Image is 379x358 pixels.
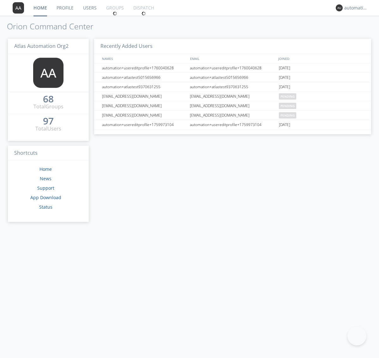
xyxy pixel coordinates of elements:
img: 373638.png [13,2,24,14]
div: 68 [43,96,54,102]
a: Home [39,166,52,172]
a: automation+atlastest9370631255automation+atlastest9370631255[DATE] [94,82,371,92]
a: 97 [43,118,54,125]
div: [EMAIL_ADDRESS][DOMAIN_NAME] [188,111,277,120]
div: automation+atlastest9370631255 [188,82,277,91]
div: [EMAIL_ADDRESS][DOMAIN_NAME] [100,92,188,101]
h3: Recently Added Users [94,39,371,54]
div: 97 [43,118,54,124]
div: EMAIL [189,54,277,63]
div: automation+usereditprofile+1759973104 [100,120,188,129]
div: [EMAIL_ADDRESS][DOMAIN_NAME] [100,101,188,110]
div: [EMAIL_ADDRESS][DOMAIN_NAME] [100,111,188,120]
img: spin.svg [113,11,117,16]
span: [DATE] [279,82,290,92]
a: Status [39,204,52,210]
div: automation+atlastest9370631255 [100,82,188,91]
div: [EMAIL_ADDRESS][DOMAIN_NAME] [188,101,277,110]
span: [DATE] [279,120,290,130]
div: automation+usereditprofile+1759973104 [188,120,277,129]
span: pending [279,103,296,109]
a: News [40,176,51,182]
span: pending [279,93,296,100]
div: NAMES [100,54,187,63]
a: automation+usereditprofile+1760040628automation+usereditprofile+1760040628[DATE] [94,63,371,73]
div: Total Users [35,125,61,132]
div: [EMAIL_ADDRESS][DOMAIN_NAME] [188,92,277,101]
span: [DATE] [279,63,290,73]
div: JOINED [277,54,365,63]
a: automation+usereditprofile+1759973104automation+usereditprofile+1759973104[DATE] [94,120,371,130]
a: Support [37,185,54,191]
span: pending [279,112,296,118]
img: 373638.png [33,58,63,88]
a: [EMAIL_ADDRESS][DOMAIN_NAME][EMAIL_ADDRESS][DOMAIN_NAME]pending [94,101,371,111]
a: 68 [43,96,54,103]
a: App Download [30,194,61,200]
img: spin.svg [141,11,146,16]
span: Atlas Automation Org2 [14,43,69,49]
span: [DATE] [279,73,290,82]
div: automation+atlastest5015656966 [100,73,188,82]
h3: Shortcuts [8,146,89,161]
iframe: Toggle Customer Support [347,326,366,345]
div: automation+usereditprofile+1760040628 [188,63,277,72]
a: [EMAIL_ADDRESS][DOMAIN_NAME][EMAIL_ADDRESS][DOMAIN_NAME]pending [94,111,371,120]
a: [EMAIL_ADDRESS][DOMAIN_NAME][EMAIL_ADDRESS][DOMAIN_NAME]pending [94,92,371,101]
a: automation+atlastest5015656966automation+atlastest5015656966[DATE] [94,73,371,82]
img: 373638.png [336,4,343,11]
div: automation+usereditprofile+1760040628 [100,63,188,72]
div: automation+atlas+english0002+org2 [344,5,368,11]
div: automation+atlastest5015656966 [188,73,277,82]
div: Total Groups [33,103,63,110]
